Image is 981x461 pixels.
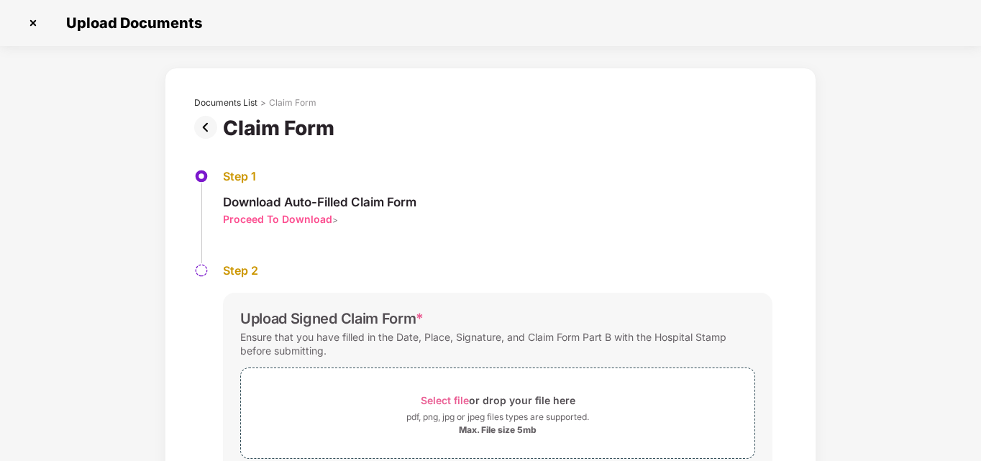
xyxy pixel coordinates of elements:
[52,14,209,32] span: Upload Documents
[223,263,772,278] div: Step 2
[269,97,316,109] div: Claim Form
[459,424,537,436] div: Max. File size 5mb
[194,169,209,183] img: svg+xml;base64,PHN2ZyBpZD0iU3RlcC1BY3RpdmUtMzJ4MzIiIHhtbG5zPSJodHRwOi8vd3d3LnczLm9yZy8yMDAwL3N2Zy...
[223,194,416,210] div: Download Auto-Filled Claim Form
[194,116,223,139] img: svg+xml;base64,PHN2ZyBpZD0iUHJldi0zMngzMiIgeG1sbnM9Imh0dHA6Ly93d3cudzMub3JnLzIwMDAvc3ZnIiB3aWR0aD...
[240,327,755,360] div: Ensure that you have filled in the Date, Place, Signature, and Claim Form Part B with the Hospita...
[194,97,257,109] div: Documents List
[260,97,266,109] div: >
[240,310,424,327] div: Upload Signed Claim Form
[223,169,416,184] div: Step 1
[406,410,589,424] div: pdf, png, jpg or jpeg files types are supported.
[421,391,575,410] div: or drop your file here
[332,214,338,225] span: >
[194,263,209,278] img: svg+xml;base64,PHN2ZyBpZD0iU3RlcC1QZW5kaW5nLTMyeDMyIiB4bWxucz0iaHR0cDovL3d3dy53My5vcmcvMjAwMC9zdm...
[223,212,332,226] div: Proceed To Download
[22,12,45,35] img: svg+xml;base64,PHN2ZyBpZD0iQ3Jvc3MtMzJ4MzIiIHhtbG5zPSJodHRwOi8vd3d3LnczLm9yZy8yMDAwL3N2ZyIgd2lkdG...
[223,116,340,140] div: Claim Form
[241,379,754,447] span: Select fileor drop your file herepdf, png, jpg or jpeg files types are supported.Max. File size 5mb
[421,394,469,406] span: Select file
